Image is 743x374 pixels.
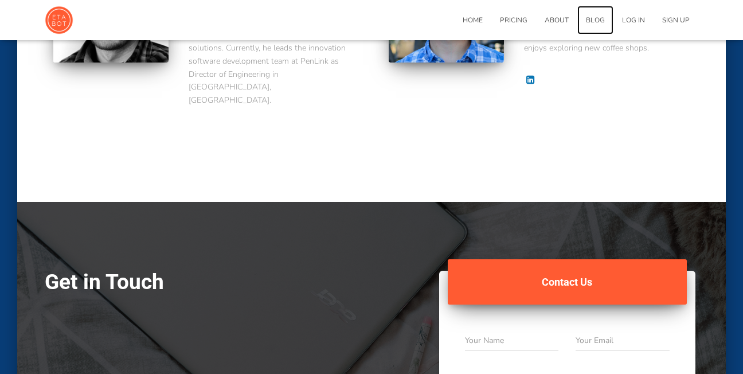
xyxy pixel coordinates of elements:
a: About [536,6,577,34]
input: Your Name [465,330,559,351]
h4: Contact Us [453,275,682,289]
a: Blog [577,6,613,34]
a: Home [454,6,491,34]
h2: Get in Touch [45,265,307,299]
a: Pricing [491,6,536,34]
img: ETAbot [45,6,73,34]
a: Sign Up [654,6,698,34]
input: Your Email [576,330,670,351]
a: Log In [613,6,654,34]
